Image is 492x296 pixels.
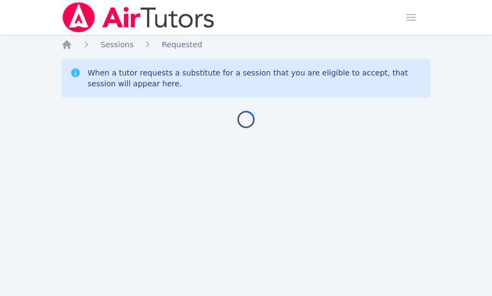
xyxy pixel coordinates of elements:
[61,2,215,33] img: Air Tutors
[100,39,134,50] a: Sessions
[61,39,431,50] nav: Breadcrumb
[162,39,202,50] a: Requested
[162,40,202,49] span: Requested
[100,40,134,49] span: Sessions
[87,67,422,89] div: When a tutor requests a substitute for a session that you are eligible to accept, that session wi...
